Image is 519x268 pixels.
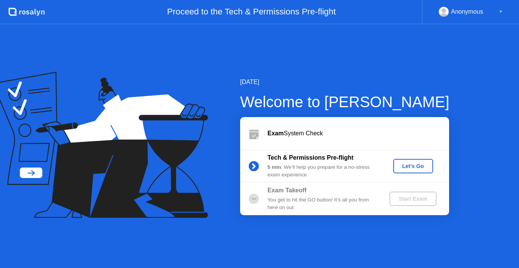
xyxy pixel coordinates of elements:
[267,196,377,212] div: You get to hit the GO button! It’s all you from here on out
[451,7,483,17] div: Anonymous
[267,129,449,138] div: System Check
[267,187,307,193] b: Exam Takeoff
[267,164,281,170] b: 5 min
[267,130,284,136] b: Exam
[389,192,436,206] button: Start Exam
[267,163,377,179] div: : We’ll help you prepare for a no-stress exam experience
[499,7,503,17] div: ▼
[240,90,449,113] div: Welcome to [PERSON_NAME]
[267,154,353,161] b: Tech & Permissions Pre-flight
[392,196,433,202] div: Start Exam
[240,78,449,87] div: [DATE]
[393,159,433,173] button: Let's Go
[396,163,430,169] div: Let's Go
